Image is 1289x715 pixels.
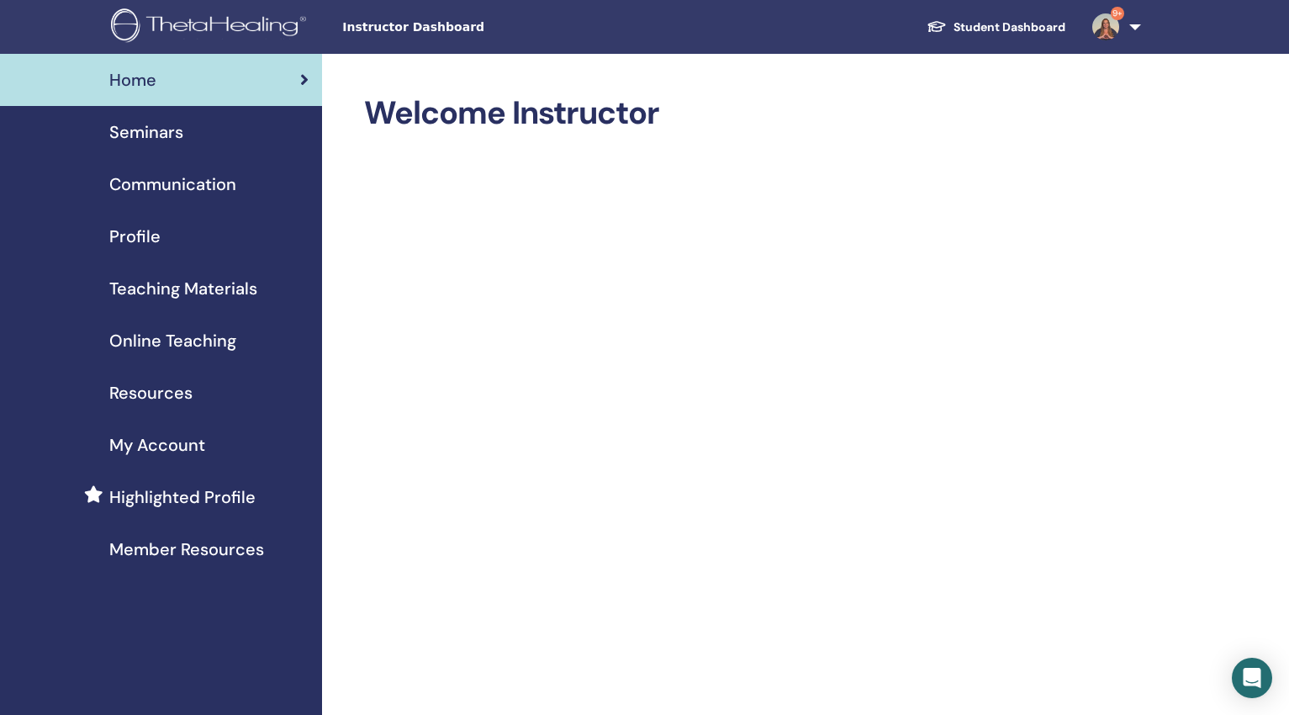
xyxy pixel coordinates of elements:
a: Student Dashboard [913,12,1079,43]
span: Teaching Materials [109,276,257,301]
img: default.jpg [1092,13,1119,40]
span: Highlighted Profile [109,485,256,510]
span: Online Teaching [109,328,236,353]
span: My Account [109,432,205,458]
img: graduation-cap-white.svg [927,19,947,34]
img: logo.png [111,8,312,46]
span: Resources [109,380,193,405]
div: Open Intercom Messenger [1232,658,1272,698]
span: 9+ [1111,7,1124,20]
span: Home [109,67,156,93]
span: Profile [109,224,161,249]
span: Communication [109,172,236,197]
span: Instructor Dashboard [342,19,594,36]
span: Member Resources [109,537,264,562]
span: Seminars [109,119,183,145]
h2: Welcome Instructor [364,94,1138,133]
